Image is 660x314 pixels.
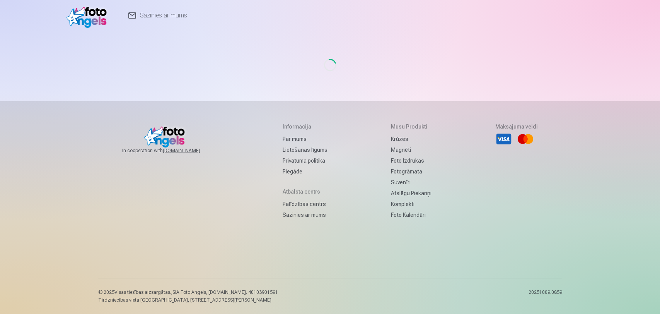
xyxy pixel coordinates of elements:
[391,166,431,177] a: Fotogrāmata
[122,148,219,154] span: In cooperation with
[391,144,431,155] a: Magnēti
[283,199,327,209] a: Palīdzības centrs
[163,148,219,154] a: [DOMAIN_NAME]
[495,130,512,148] li: Visa
[98,289,278,295] p: © 2025 Visas tiesības aizsargātas. ,
[391,199,431,209] a: Komplekti
[517,130,534,148] li: Mastercard
[283,209,327,220] a: Sazinies ar mums
[391,123,431,130] h5: Mūsu produkti
[67,3,111,28] img: /v1
[283,123,327,130] h5: Informācija
[283,144,327,155] a: Lietošanas līgums
[391,209,431,220] a: Foto kalendāri
[172,290,278,295] span: SIA Foto Angels, [DOMAIN_NAME]. 40103901591
[283,166,327,177] a: Piegāde
[283,188,327,196] h5: Atbalsta centrs
[495,123,538,130] h5: Maksājuma veidi
[391,155,431,166] a: Foto izdrukas
[98,297,278,303] p: Tirdzniecības vieta [GEOGRAPHIC_DATA], [STREET_ADDRESS][PERSON_NAME]
[391,188,431,199] a: Atslēgu piekariņi
[391,177,431,188] a: Suvenīri
[529,289,562,303] p: 20251009.0859
[283,134,327,144] a: Par mums
[283,155,327,166] a: Privātuma politika
[391,134,431,144] a: Krūzes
